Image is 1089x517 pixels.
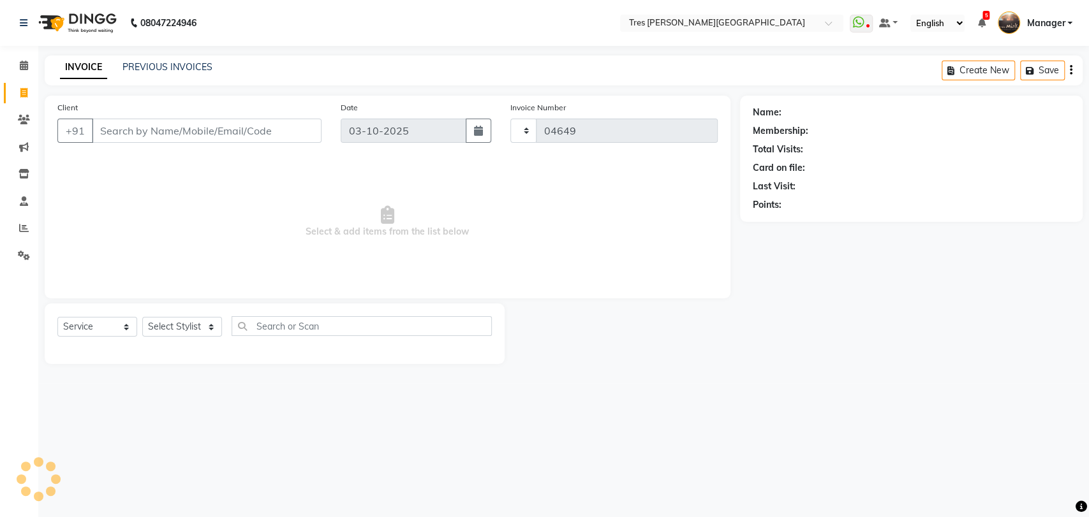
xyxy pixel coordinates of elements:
span: Select & add items from the list below [57,158,718,286]
b: 08047224946 [140,5,196,41]
div: Name: [753,106,782,119]
span: 5 [982,11,989,20]
div: Points: [753,198,782,212]
div: Card on file: [753,161,805,175]
input: Search by Name/Mobile/Email/Code [92,119,322,143]
img: logo [33,5,120,41]
button: Create New [942,61,1015,80]
input: Search or Scan [232,316,492,336]
a: 5 [977,17,985,29]
span: Manager [1026,17,1065,30]
button: +91 [57,119,93,143]
label: Invoice Number [510,102,566,113]
label: Date [341,102,358,113]
button: Save [1020,61,1065,80]
div: Last Visit: [753,180,796,193]
div: Total Visits: [753,143,803,156]
div: Membership: [753,124,808,138]
img: Manager [998,11,1020,34]
a: INVOICE [60,56,107,79]
a: PREVIOUS INVOICES [122,61,212,73]
label: Client [57,102,78,113]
